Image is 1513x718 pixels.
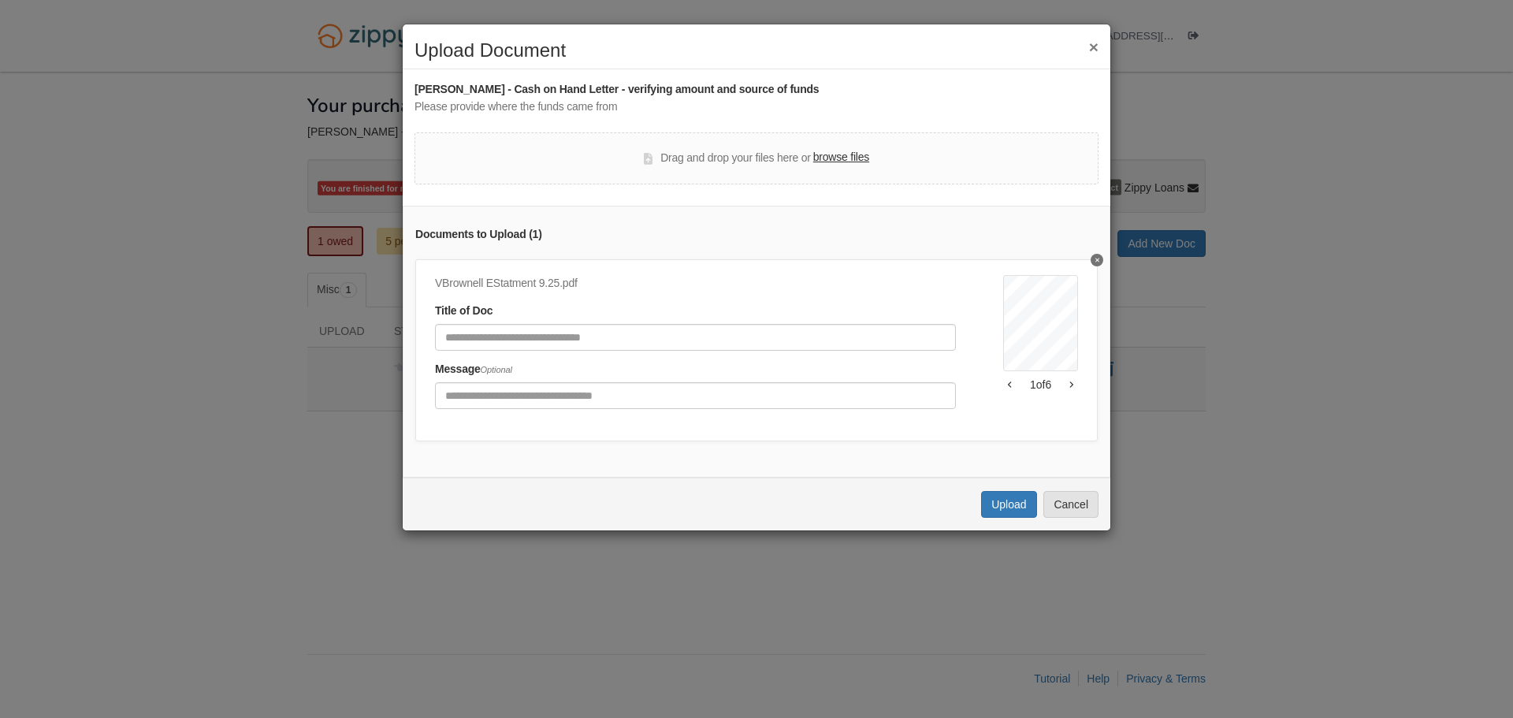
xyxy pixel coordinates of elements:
[481,365,512,374] span: Optional
[1003,377,1078,392] div: 1 of 6
[435,303,493,320] label: Title of Doc
[981,491,1036,518] button: Upload
[1089,39,1099,55] button: ×
[435,275,956,292] div: VBrownell EStatment 9.25.pdf
[1091,254,1103,266] button: Delete undefined
[415,226,1098,244] div: Documents to Upload ( 1 )
[414,40,1099,61] h2: Upload Document
[644,149,869,168] div: Drag and drop your files here or
[414,81,1099,99] div: [PERSON_NAME] - Cash on Hand Letter - verifying amount and source of funds
[813,149,869,166] label: browse files
[1043,491,1099,518] button: Cancel
[435,382,956,409] input: Include any comments on this document
[435,324,956,351] input: Document Title
[435,361,512,378] label: Message
[414,99,1099,116] div: Please provide where the funds came from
